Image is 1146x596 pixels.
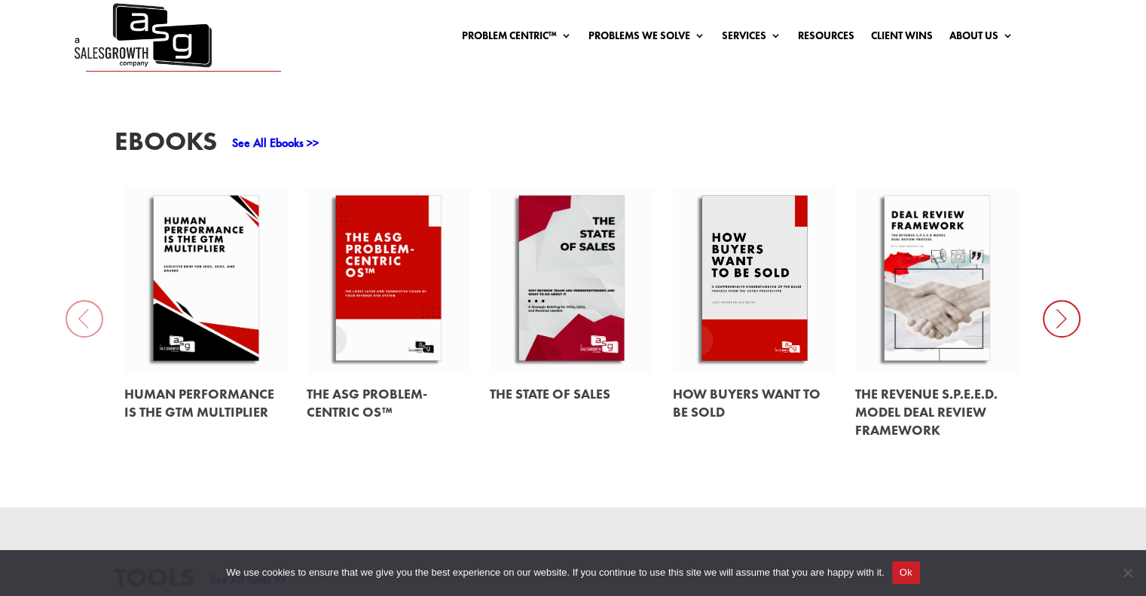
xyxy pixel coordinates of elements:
[232,135,319,151] a: See All Ebooks >>
[462,30,572,47] a: Problem Centric™
[949,30,1013,47] a: About Us
[1120,565,1135,580] span: No
[722,30,781,47] a: Services
[892,561,920,584] button: Ok
[798,30,854,47] a: Resources
[588,30,705,47] a: Problems We Solve
[226,565,884,580] span: We use cookies to ensure that we give you the best experience on our website. If you continue to ...
[871,30,933,47] a: Client Wins
[115,128,217,162] h3: EBooks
